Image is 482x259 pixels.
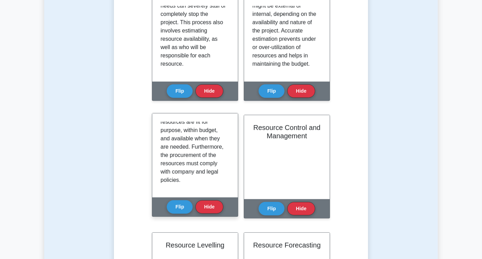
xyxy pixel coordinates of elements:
button: Flip [259,84,285,98]
h2: Resource Levelling [161,241,230,249]
button: Hide [195,200,223,214]
button: Flip [259,202,285,215]
button: Flip [167,84,193,98]
button: Hide [287,202,315,215]
h2: Resource Control and Management [252,123,321,140]
h2: Resource Forecasting [252,241,321,249]
button: Hide [287,84,315,98]
button: Hide [195,84,223,98]
button: Flip [167,200,193,214]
